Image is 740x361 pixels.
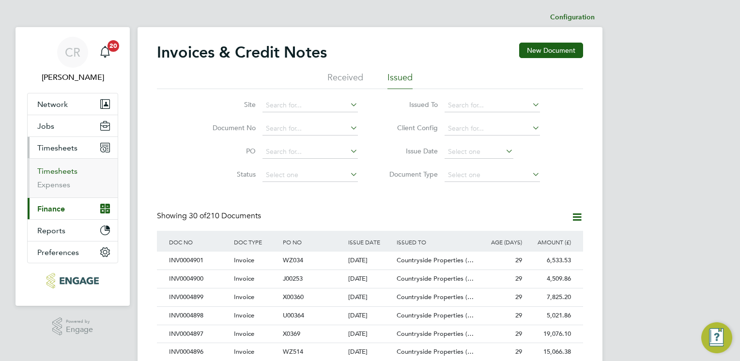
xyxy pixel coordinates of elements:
input: Select one [262,168,358,182]
span: 210 Documents [189,211,261,221]
span: WZ514 [283,347,303,356]
div: ISSUED TO [394,231,476,253]
span: 29 [515,274,522,283]
img: northbuildrecruit-logo-retina.png [46,273,98,288]
span: Countryside Properties (… [397,330,474,338]
div: DOC NO [167,231,231,253]
h2: Invoices & Credit Notes [157,43,327,62]
span: 29 [515,311,522,319]
div: INV0004899 [167,288,231,306]
li: Issued [387,72,413,89]
div: INV0004901 [167,252,231,270]
a: 20 [95,37,115,68]
a: Expenses [37,180,70,189]
div: [DATE] [346,325,395,343]
span: Countryside Properties (… [397,256,474,264]
span: Engage [66,326,93,334]
div: 4,509.86 [524,270,573,288]
span: Invoice [234,256,254,264]
div: [DATE] [346,252,395,270]
a: CR[PERSON_NAME] [27,37,118,83]
input: Search for... [445,122,540,135]
nav: Main navigation [15,27,130,306]
span: CR [65,46,80,59]
span: 29 [515,256,522,264]
span: Countryside Properties (… [397,311,474,319]
div: 6,533.53 [524,252,573,270]
div: PO NO [280,231,345,253]
span: 29 [515,330,522,338]
div: 5,021.86 [524,307,573,325]
div: AGE (DAYS) [476,231,524,253]
span: 30 of [189,211,206,221]
div: [DATE] [346,288,395,306]
button: Engage Resource Center [701,322,732,353]
button: Finance [28,198,118,219]
div: 15,066.38 [524,343,573,361]
div: [DATE] [346,343,395,361]
button: Jobs [28,115,118,136]
label: Issue Date [382,147,438,155]
a: Powered byEngage [52,317,93,336]
span: U00364 [283,311,304,319]
div: INV0004896 [167,343,231,361]
input: Search for... [262,99,358,112]
span: Jobs [37,121,54,131]
span: X00360 [283,293,304,301]
div: INV0004897 [167,325,231,343]
span: X0369 [283,330,300,338]
label: Status [200,170,256,179]
span: Callum Riley [27,72,118,83]
button: Timesheets [28,137,118,158]
div: INV0004900 [167,270,231,288]
div: [DATE] [346,270,395,288]
div: Timesheets [28,158,118,197]
button: Network [28,93,118,115]
a: Go to home page [27,273,118,288]
span: J00253 [283,274,303,283]
label: PO [200,147,256,155]
span: Invoice [234,274,254,283]
li: Configuration [550,8,595,27]
button: Reports [28,220,118,241]
span: Invoice [234,347,254,356]
label: Document No [200,123,256,132]
div: DOC TYPE [231,231,280,253]
span: Reports [37,226,65,235]
a: Timesheets [37,166,77,176]
div: Showing [157,211,263,221]
input: Select one [445,168,540,182]
label: Client Config [382,123,438,132]
span: Network [37,100,68,109]
span: Countryside Properties (… [397,347,474,356]
div: 19,076.10 [524,325,573,343]
span: Timesheets [37,143,77,152]
div: [DATE] [346,307,395,325]
button: Preferences [28,241,118,263]
label: Site [200,100,256,109]
button: New Document [519,43,583,58]
span: WZ034 [283,256,303,264]
input: Search for... [262,122,358,135]
span: Invoice [234,293,254,301]
span: Invoice [234,330,254,338]
span: Finance [37,204,65,213]
input: Search for... [445,99,540,112]
span: Powered by [66,317,93,326]
span: Invoice [234,311,254,319]
span: 29 [515,347,522,356]
li: Received [327,72,363,89]
input: Search for... [262,145,358,159]
div: 7,825.20 [524,288,573,306]
div: ISSUE DATE [346,231,395,253]
span: Preferences [37,248,79,257]
div: AMOUNT (£) [524,231,573,253]
label: Document Type [382,170,438,179]
span: Countryside Properties (… [397,274,474,283]
label: Issued To [382,100,438,109]
div: INV0004898 [167,307,231,325]
span: Countryside Properties (… [397,293,474,301]
span: 20 [108,40,119,52]
input: Select one [445,145,513,159]
span: 29 [515,293,522,301]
